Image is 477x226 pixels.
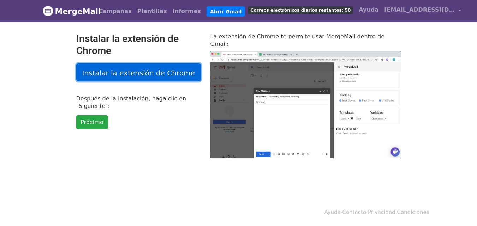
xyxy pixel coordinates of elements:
font: Instalar la extensión de Chrome [82,68,195,77]
font: · [366,209,368,215]
font: Instalar la extensión de Chrome [76,33,179,56]
a: Plantillas [135,4,170,18]
font: Ayuda [359,6,378,13]
a: Ayuda [356,3,381,17]
font: Abrir Gmail [210,8,242,14]
div: Widget de chat [442,192,477,226]
a: Privacidad [368,209,395,215]
img: Logotipo de MergeMail [43,6,53,16]
a: [EMAIL_ADDRESS][DOMAIN_NAME] [381,3,464,19]
font: MergeMail [55,7,101,16]
a: Instalar la extensión de Chrome [76,63,201,81]
a: Correos electrónicos diarios restantes: 50 [245,3,356,17]
font: · [395,209,397,215]
font: Informes [173,8,201,14]
font: Plantillas [137,8,167,14]
font: Después de la instalación, haga clic en "Siguiente": [76,95,186,109]
a: MergeMail [43,4,90,19]
a: Próximo [76,115,108,129]
font: Campañas [99,8,132,14]
font: · [341,209,342,215]
font: Correos electrónicos diarios restantes: 50 [250,8,351,13]
font: La extensión de Chrome te permite usar MergeMail dentro de Gmail: [210,33,385,47]
font: Próximo [81,119,103,126]
a: Contacto [342,209,366,215]
a: Informes [170,4,204,18]
a: Condiciones [397,209,429,215]
a: Ayuda [324,209,340,215]
iframe: Chat Widget [442,192,477,226]
a: Abrir Gmail [207,6,245,17]
a: Campañas [96,4,135,18]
